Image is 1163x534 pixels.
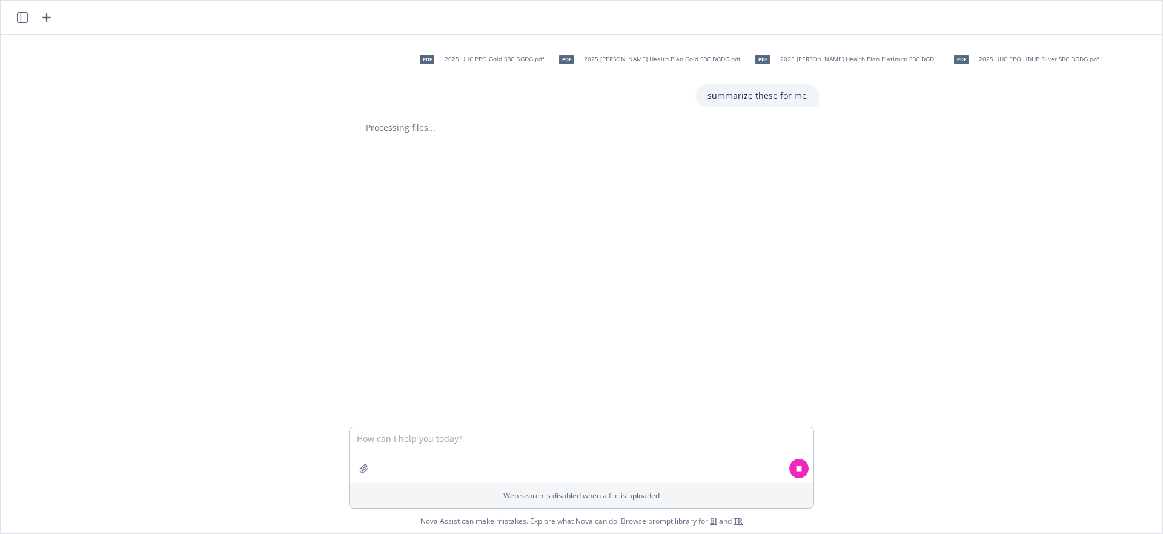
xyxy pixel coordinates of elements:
[445,55,544,63] span: 2025 UHC PPO Gold SBC DGDG.pdf
[420,509,743,533] span: Nova Assist can make mistakes. Explore what Nova can do: Browse prompt library for and
[954,55,969,64] span: pdf
[734,516,743,526] a: TR
[979,55,1099,63] span: 2025 UHC PPO HDHP Silver SBC DGDG.pdf
[420,55,434,64] span: pdf
[755,55,770,64] span: pdf
[747,44,941,75] div: pdf2025 [PERSON_NAME] Health Plan Platinum SBC DGDG.pdf
[357,490,806,501] p: Web search is disabled when a file is uploaded
[710,516,717,526] a: BI
[354,121,819,134] div: Processing files...
[946,44,1101,75] div: pdf2025 UHC PPO HDHP Silver SBC DGDG.pdf
[559,55,574,64] span: pdf
[551,44,743,75] div: pdf2025 [PERSON_NAME] Health Plan Gold SBC DGDG.pdf
[412,44,546,75] div: pdf2025 UHC PPO Gold SBC DGDG.pdf
[707,89,807,102] p: summarize these for me
[780,55,939,63] span: 2025 [PERSON_NAME] Health Plan Platinum SBC DGDG.pdf
[584,55,740,63] span: 2025 [PERSON_NAME] Health Plan Gold SBC DGDG.pdf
